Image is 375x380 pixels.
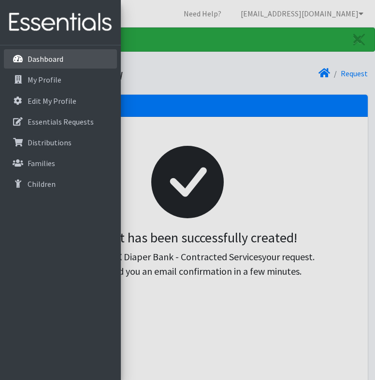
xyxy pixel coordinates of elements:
p: My Profile [28,75,61,84]
p: Essentials Requests [28,117,94,127]
a: Distributions [4,133,117,152]
p: Dashboard [28,54,63,64]
a: Dashboard [4,49,117,69]
a: Edit My Profile [4,91,117,111]
p: Distributions [28,138,72,147]
p: Families [28,158,55,168]
a: My Profile [4,70,117,89]
a: Children [4,174,117,194]
p: Edit My Profile [28,96,76,106]
a: Families [4,154,117,173]
p: Children [28,179,56,189]
a: Essentials Requests [4,112,117,131]
img: HumanEssentials [4,6,117,39]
